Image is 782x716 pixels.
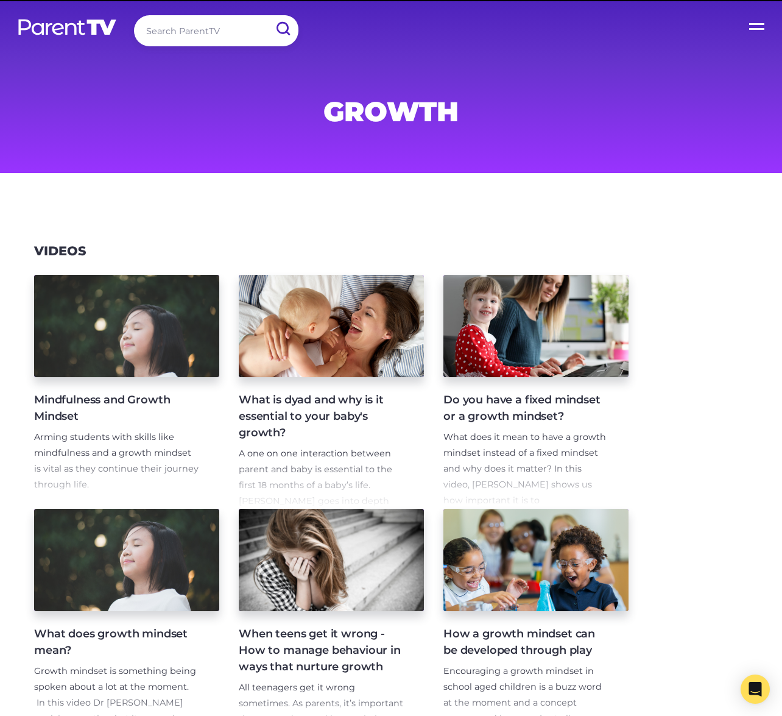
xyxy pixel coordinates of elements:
[34,392,200,425] h4: Mindfulness and Growth Mindset
[443,275,629,509] a: Do you have a fixed mindset or a growth mindset? What does it mean to have a growth mindset inste...
[239,626,404,675] h4: When teens get it wrong - How to manage behaviour in ways that nurture growth
[443,392,609,425] h4: Do you have a fixed mindset or a growth mindset?
[134,15,298,46] input: Search ParentTV
[97,99,685,124] h1: growth
[267,15,298,43] input: Submit
[443,431,606,537] span: What does it mean to have a growth mindset instead of a fixed mindset and why does it matter? In ...
[239,275,424,509] a: What is dyad and why is it essential to your baby's growth? A one on one interaction between pare...
[741,675,770,704] div: Open Intercom Messenger
[239,448,402,522] span: A one on one interaction between parent and baby is essential to the first 18 months of a baby’s ...
[34,244,86,259] h3: Videos
[34,626,200,659] h4: What does growth mindset mean?
[34,275,219,509] a: Mindfulness and Growth Mindset Arming students with skills like mindfulness and a growth mindset ...
[443,626,609,659] h4: How a growth mindset can be developed through play
[17,18,118,36] img: parenttv-logo-white.4c85aaf.svg
[239,392,404,441] h4: What is dyad and why is it essential to your baby's growth?
[34,430,200,493] p: Arming students with skills like mindfulness and a growth mindset is vital as they continue their...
